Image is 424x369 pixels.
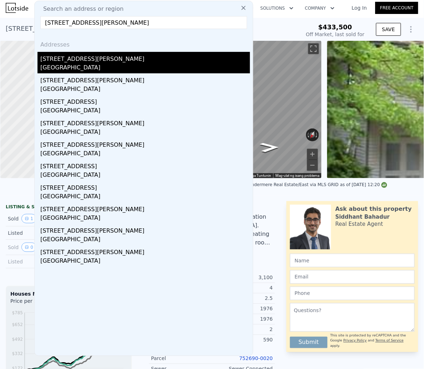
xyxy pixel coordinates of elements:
[40,245,250,257] div: [STREET_ADDRESS][PERSON_NAME]
[151,355,212,362] div: Parcel
[40,16,247,29] input: Enter an address, city, region, neighborhood or zip code
[8,258,63,265] div: Listed
[12,351,23,356] tspan: $332
[330,333,415,349] div: This site is protected by reCAPTCHA and the Google and apply.
[6,204,132,211] div: LISTING & SALE HISTORY
[40,95,250,106] div: [STREET_ADDRESS]
[40,128,250,138] div: [GEOGRAPHIC_DATA]
[335,205,412,213] div: Ask about this property
[275,174,319,178] a: Mag-ulat ng isang problema
[290,337,328,348] button: Submit
[290,254,415,267] input: Name
[10,298,69,309] div: Price per Square Foot
[335,220,383,228] div: Real Estate Agent
[375,2,418,14] a: Free Account
[40,138,250,149] div: [STREET_ADDRESS][PERSON_NAME]
[376,23,401,36] button: SAVE
[239,356,273,361] a: 752690-0020
[21,214,36,223] button: View historical data
[290,287,415,300] input: Phone
[307,160,318,171] button: Mag-zoom out
[21,243,36,252] button: View historical data
[299,2,340,15] button: Company
[38,5,124,13] span: Search an address or region
[308,43,319,54] button: I-toggle ang fullscreen view
[6,3,28,13] img: Lotside
[8,229,63,237] div: Listed
[40,214,250,224] div: [GEOGRAPHIC_DATA]
[255,2,299,15] button: Solutions
[290,270,415,284] input: Email
[40,235,250,245] div: [GEOGRAPHIC_DATA]
[40,224,250,235] div: [STREET_ADDRESS][PERSON_NAME]
[40,171,250,181] div: [GEOGRAPHIC_DATA]
[40,159,250,171] div: [STREET_ADDRESS]
[343,4,375,11] a: Log In
[307,149,318,160] button: Mag-zoom in
[40,149,250,159] div: [GEOGRAPHIC_DATA]
[381,182,387,188] img: NWMLS Logo
[40,73,250,85] div: [STREET_ADDRESS][PERSON_NAME]
[12,322,23,327] tspan: $652
[40,192,250,202] div: [GEOGRAPHIC_DATA]
[8,243,63,252] div: Sold
[318,23,352,31] span: $433,500
[335,213,390,220] div: Siddhant Bahadur
[307,128,318,142] button: I-reset ang view
[40,257,250,267] div: [GEOGRAPHIC_DATA]
[38,35,250,52] div: Addresses
[249,174,271,178] a: Mga Tuntunin (bubukas sa bagong tab)
[344,339,367,343] a: Privacy Policy
[12,310,23,315] tspan: $785
[252,140,287,155] path: Magpatimog-kanluran, 177th Ln NE
[40,181,250,192] div: [STREET_ADDRESS]
[306,31,365,38] div: Off Market, last sold for
[40,85,250,95] div: [GEOGRAPHIC_DATA]
[40,52,250,63] div: [STREET_ADDRESS][PERSON_NAME]
[152,182,387,187] div: Listing courtesy of NWMLS (#24130174) and Windermere Real Estate/East via MLS GRID as of [DATE] 1...
[6,24,138,34] div: [STREET_ADDRESS] , Bellevue , WA 98008
[315,128,319,141] button: I-rotate pa-clockwise
[12,337,23,342] tspan: $492
[40,63,250,73] div: [GEOGRAPHIC_DATA]
[40,106,250,116] div: [GEOGRAPHIC_DATA]
[306,128,310,141] button: I-rotate pa-counterclockwise
[404,22,418,37] button: Show Options
[40,116,250,128] div: [STREET_ADDRESS][PERSON_NAME]
[8,214,63,223] div: Sold
[10,291,127,298] div: Houses Median Sale
[375,339,404,343] a: Terms of Service
[40,202,250,214] div: [STREET_ADDRESS][PERSON_NAME]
